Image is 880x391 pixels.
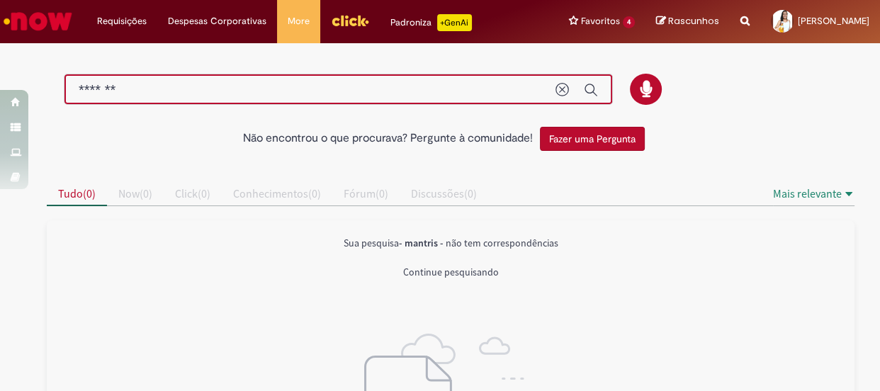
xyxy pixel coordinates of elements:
[623,16,635,28] span: 4
[540,127,645,151] button: Fazer uma Pergunta
[331,10,369,31] img: click_logo_yellow_360x200.png
[437,14,472,31] p: +GenAi
[243,132,533,145] h2: Não encontrou o que procurava? Pergunte à comunidade!
[798,15,869,27] span: [PERSON_NAME]
[656,15,719,28] a: Rascunhos
[668,14,719,28] span: Rascunhos
[97,14,147,28] span: Requisições
[390,14,472,31] div: Padroniza
[168,14,266,28] span: Despesas Corporativas
[288,14,310,28] span: More
[1,7,74,35] img: ServiceNow
[581,14,620,28] span: Favoritos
